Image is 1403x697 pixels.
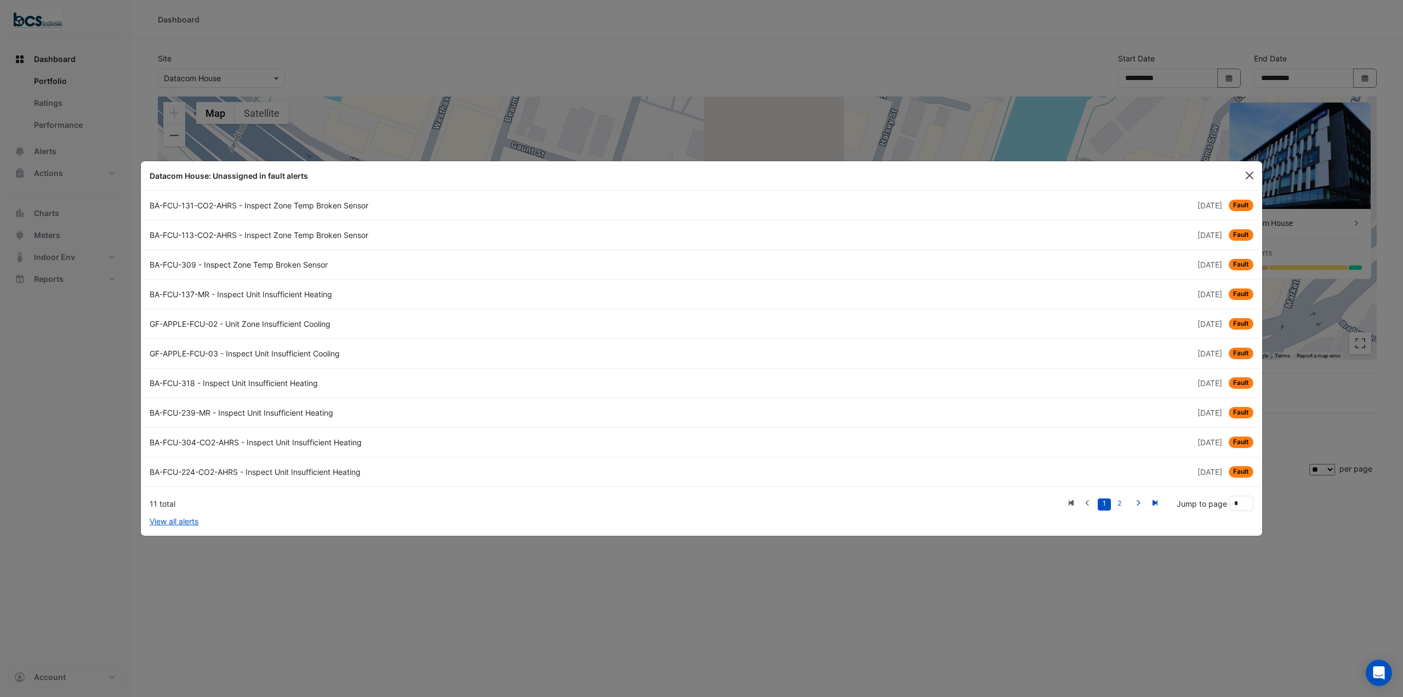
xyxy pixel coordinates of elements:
[1130,496,1147,511] a: Next
[143,200,701,211] div: BA-FCU-131-CO2-AHRS - Inspect Zone Temp Broken Sensor
[1229,229,1253,241] span: Fault
[1229,466,1253,478] span: Fault
[1147,496,1164,511] a: Last
[1229,318,1253,330] span: Fault
[1197,467,1222,477] span: Mon 05-Aug-2024 07:15 NZST
[143,466,701,478] div: BA-FCU-224-CO2-AHRS - Inspect Unit Insufficient Heating
[143,259,701,270] div: BA-FCU-309 - Inspect Zone Temp Broken Sensor
[1229,259,1253,270] span: Fault
[143,288,701,300] div: BA-FCU-137-MR - Inspect Unit Insufficient Heating
[1229,288,1253,300] span: Fault
[1177,498,1227,509] label: Jump to page
[1113,498,1126,511] a: 2
[1197,349,1222,358] span: Tue 01-Oct-2024 09:00 NZDT
[1197,438,1222,447] span: Mon 05-Aug-2024 07:15 NZST
[1197,230,1222,240] span: Fri 12-Sep-2025 10:15 NZST
[1229,437,1253,448] span: Fault
[1229,200,1253,211] span: Fault
[143,377,701,389] div: BA-FCU-318 - Inspect Unit Insufficient Heating
[143,437,701,448] div: BA-FCU-304-CO2-AHRS - Inspect Unit Insufficient Heating
[1197,408,1222,417] span: Mon 12-Aug-2024 07:15 NZST
[143,407,701,418] div: BA-FCU-239-MR - Inspect Unit Insufficient Heating
[1241,167,1258,184] button: Close
[1197,290,1222,299] span: Mon 09-Jun-2025 07:15 NZST
[1229,377,1253,389] span: Fault
[1229,348,1253,359] span: Fault
[150,515,198,527] a: View all alerts
[143,318,701,330] div: GF-APPLE-FCU-02 - Unit Zone Insufficient Cooling
[1366,660,1392,686] div: Open Intercom Messenger
[143,229,701,241] div: BA-FCU-113-CO2-AHRS - Inspect Zone Temp Broken Sensor
[143,348,701,359] div: GF-APPLE-FCU-03 - Inspect Unit Insufficient Cooling
[150,498,1063,509] div: 11 total
[1098,498,1111,511] a: 1
[1197,201,1222,210] span: Sat 13-Sep-2025 06:30 NZST
[1197,378,1222,388] span: Mon 02-Sep-2024 07:15 NZST
[1229,407,1253,418] span: Fault
[1197,319,1222,328] span: Mon 20-Jan-2025 07:45 NZDT
[150,171,308,180] b: Datacom House: Unassigned in fault alerts
[1197,260,1222,269] span: Thu 11-Sep-2025 15:15 NZST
